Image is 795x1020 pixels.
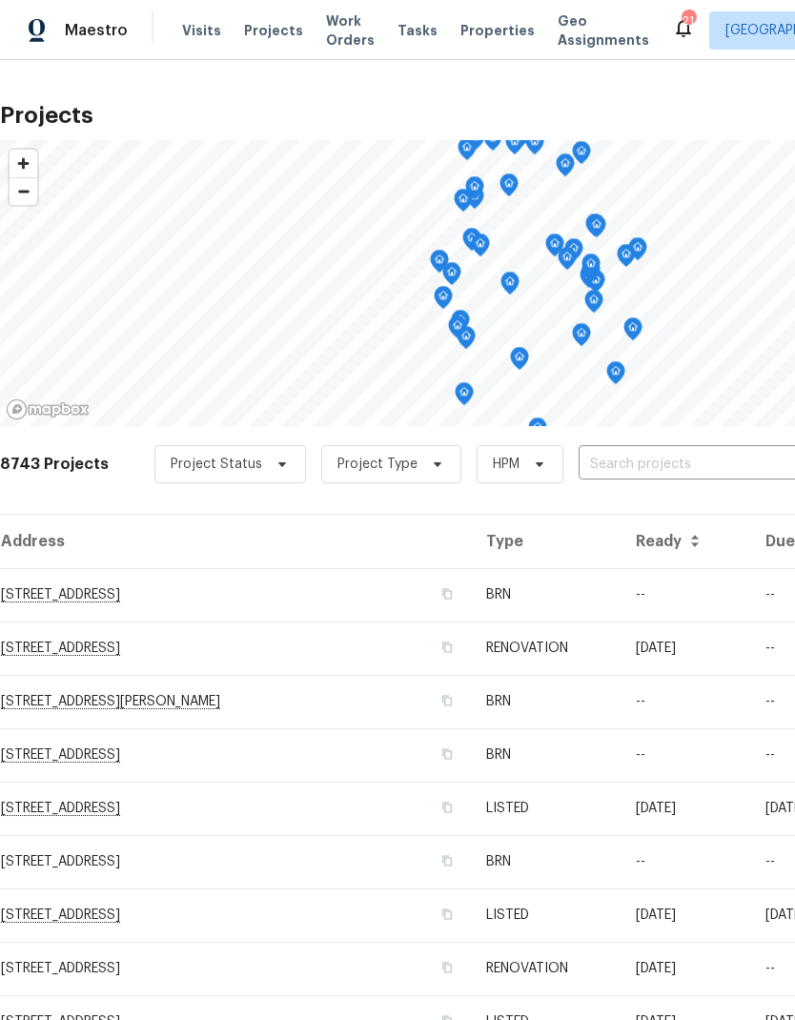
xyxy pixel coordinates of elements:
div: Map marker [500,272,520,301]
span: Geo Assignments [558,11,649,50]
td: BRN [471,728,621,782]
div: Map marker [587,214,606,244]
button: Copy Address [438,852,456,869]
div: Map marker [462,228,481,257]
td: [DATE] [621,942,750,995]
div: Map marker [454,189,473,218]
td: RENOVATION [471,622,621,675]
button: Zoom in [10,150,37,177]
th: Type [471,515,621,568]
div: Map marker [558,247,577,276]
div: Map marker [483,128,502,157]
div: Map marker [584,290,603,319]
div: Map marker [505,132,524,161]
button: Copy Address [438,692,456,709]
div: Map marker [585,214,604,243]
td: [DATE] [621,782,750,835]
button: Copy Address [438,959,456,976]
div: Map marker [442,262,461,292]
button: Copy Address [438,906,456,923]
td: BRN [471,835,621,888]
div: Map marker [545,234,564,263]
td: -- [621,675,750,728]
div: Map marker [434,286,453,316]
td: -- [621,568,750,622]
div: Map marker [528,418,547,447]
td: LISTED [471,888,621,942]
td: -- [621,835,750,888]
span: Properties [460,21,535,40]
div: Map marker [510,347,529,377]
div: Map marker [471,234,490,263]
th: Ready [621,515,750,568]
div: Map marker [564,238,583,268]
div: Map marker [455,382,474,412]
div: Map marker [430,250,449,279]
td: [DATE] [621,622,750,675]
div: Map marker [572,141,591,171]
div: Map marker [623,317,642,347]
div: Map marker [466,127,485,156]
td: BRN [471,675,621,728]
div: Map marker [606,361,625,391]
div: Map marker [525,132,544,161]
span: Maestro [65,21,128,40]
div: Map marker [617,244,636,274]
div: Map marker [581,254,601,283]
div: Map marker [569,426,588,456]
div: Map marker [448,316,467,345]
button: Zoom out [10,177,37,205]
div: Map marker [465,176,484,206]
div: Map marker [499,173,519,203]
div: Map marker [628,237,647,267]
div: Map marker [458,137,477,167]
td: BRN [471,568,621,622]
a: Mapbox homepage [6,398,90,420]
button: Copy Address [438,639,456,656]
div: Map marker [572,323,591,353]
span: Visits [182,21,221,40]
span: Project Type [337,455,418,474]
div: 21 [682,11,695,31]
div: Map marker [556,153,575,183]
td: [DATE] [621,888,750,942]
button: Copy Address [438,745,456,763]
td: LISTED [471,782,621,835]
div: Map marker [580,265,599,295]
span: Tasks [397,24,438,37]
span: Zoom out [10,178,37,205]
span: Projects [244,21,303,40]
span: Project Status [171,455,262,474]
span: HPM [493,455,520,474]
span: Work Orders [326,11,375,50]
div: Map marker [451,310,470,339]
td: -- [621,728,750,782]
td: RENOVATION [471,942,621,995]
button: Copy Address [438,585,456,602]
button: Copy Address [438,799,456,816]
